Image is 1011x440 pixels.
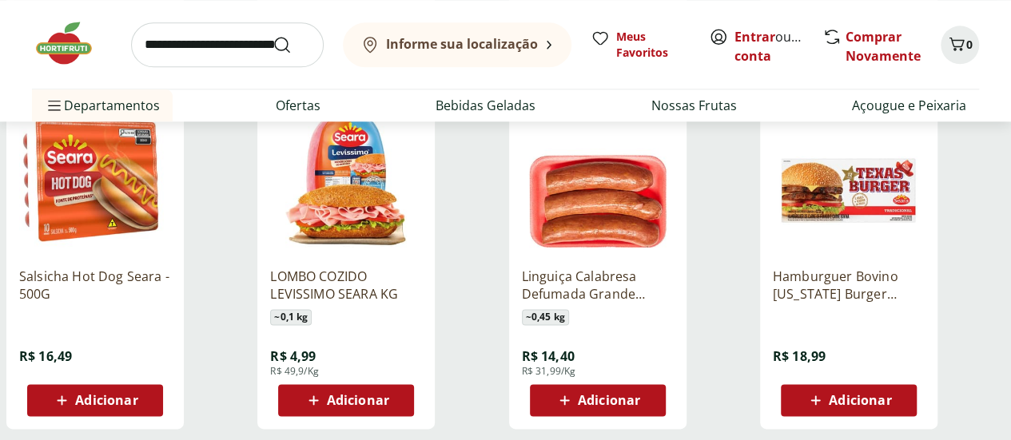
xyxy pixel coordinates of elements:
[522,347,575,365] span: R$ 14,40
[591,29,690,61] a: Meus Favoritos
[941,26,979,64] button: Carrinho
[19,347,72,365] span: R$ 16,49
[966,37,973,52] span: 0
[270,103,422,255] img: LOMBO COZIDO LEVISSIMO SEARA KG
[734,27,806,65] span: ou
[19,103,171,255] img: Salsicha Hot Dog Seara - 500G
[27,384,163,416] button: Adicionar
[734,28,822,65] a: Criar conta
[343,22,571,67] button: Informe sua localização
[852,96,966,115] a: Açougue e Peixaria
[270,365,319,378] span: R$ 49,9/Kg
[616,29,690,61] span: Meus Favoritos
[846,28,921,65] a: Comprar Novamente
[45,86,160,125] span: Departamentos
[522,365,576,378] span: R$ 31,99/Kg
[773,268,925,303] a: Hamburguer Bovino [US_STATE] Burger Seara 672g
[829,394,891,406] span: Adicionar
[276,96,320,115] a: Ofertas
[781,384,917,416] button: Adicionar
[32,19,112,67] img: Hortifruti
[270,309,312,325] span: ~ 0,1 kg
[75,394,137,406] span: Adicionar
[327,394,389,406] span: Adicionar
[386,35,538,53] b: Informe sua localização
[734,28,775,46] a: Entrar
[522,103,674,255] img: Linguiça Calabresa Defumada Grande Seara 450g
[522,309,569,325] span: ~ 0,45 kg
[773,347,826,365] span: R$ 18,99
[270,347,316,365] span: R$ 4,99
[19,268,171,303] a: Salsicha Hot Dog Seara - 500G
[530,384,666,416] button: Adicionar
[270,268,422,303] a: LOMBO COZIDO LEVISSIMO SEARA KG
[578,394,640,406] span: Adicionar
[651,96,737,115] a: Nossas Frutas
[278,384,414,416] button: Adicionar
[45,86,64,125] button: Menu
[436,96,535,115] a: Bebidas Geladas
[522,268,674,303] a: Linguiça Calabresa Defumada Grande Seara 450g
[131,22,324,67] input: search
[273,35,311,54] button: Submit Search
[773,103,925,255] img: Hamburguer Bovino Texas Burger Seara 672g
